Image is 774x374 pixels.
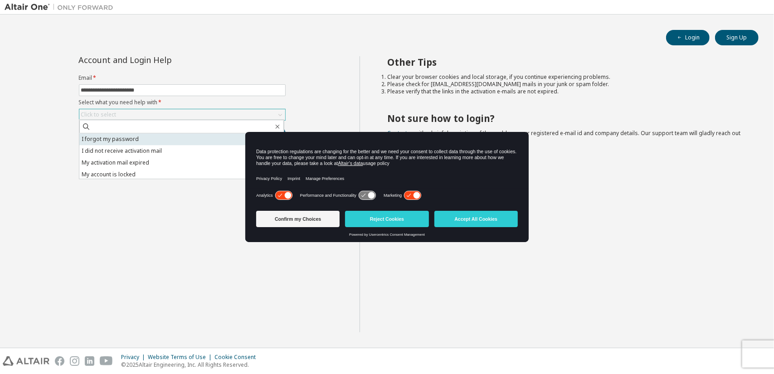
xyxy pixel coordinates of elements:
[81,111,117,118] div: Click to select
[55,356,64,366] img: facebook.svg
[79,56,244,63] div: Account and Login Help
[387,81,742,88] li: Please check for [EMAIL_ADDRESS][DOMAIN_NAME] mails in your junk or spam folder.
[387,129,740,144] span: with a brief description of the problem, your registered e-mail id and company details. Our suppo...
[70,356,79,366] img: instagram.svg
[121,361,261,369] p: © 2025 Altair Engineering, Inc. All Rights Reserved.
[85,356,94,366] img: linkedin.svg
[121,354,148,361] div: Privacy
[79,99,286,106] label: Select what you need help with
[79,133,284,145] li: I forgot my password
[79,109,285,120] div: Click to select
[214,354,261,361] div: Cookie Consent
[5,3,118,12] img: Altair One
[387,88,742,95] li: Please verify that the links in the activation e-mails are not expired.
[79,74,286,82] label: Email
[387,56,742,68] h2: Other Tips
[387,129,415,137] a: Contact us
[100,356,113,366] img: youtube.svg
[666,30,710,45] button: Login
[387,112,742,124] h2: Not sure how to login?
[148,354,214,361] div: Website Terms of Use
[3,356,49,366] img: altair_logo.svg
[715,30,759,45] button: Sign Up
[387,73,742,81] li: Clear your browser cookies and local storage, if you continue experiencing problems.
